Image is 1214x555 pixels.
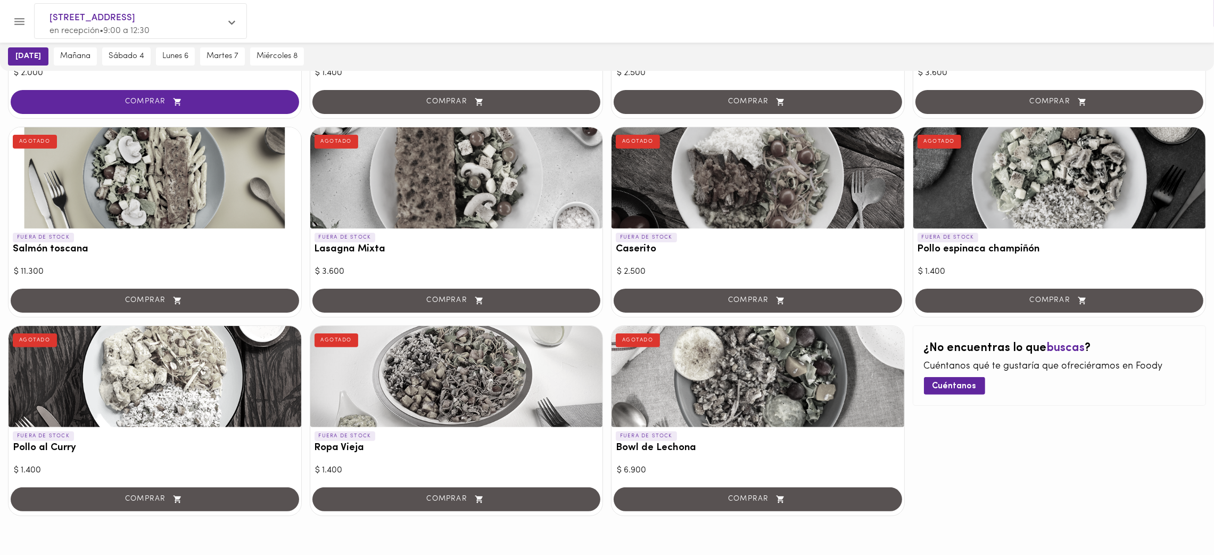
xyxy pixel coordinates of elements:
button: Menu [6,9,32,35]
span: sábado 4 [109,52,144,61]
div: $ 1.400 [14,464,296,477]
button: mañana [54,47,97,66]
div: AGOTADO [13,333,57,347]
button: [DATE] [8,47,48,66]
div: $ 3.600 [316,266,598,278]
p: FUERA DE STOCK [918,233,979,242]
div: Pollo al Curry [9,326,301,427]
div: $ 1.400 [316,67,598,79]
span: buscas [1047,342,1085,354]
button: COMPRAR [11,90,299,114]
div: $ 2.500 [617,266,899,278]
h3: Ropa Vieja [315,443,599,454]
button: miércoles 8 [250,47,304,66]
div: Salmón toscana [9,127,301,228]
button: lunes 6 [156,47,195,66]
p: FUERA DE STOCK [616,233,677,242]
div: AGOTADO [13,135,57,149]
span: mañana [60,52,90,61]
button: martes 7 [200,47,245,66]
div: Caserito [612,127,904,228]
div: AGOTADO [616,333,660,347]
span: Cuéntanos [932,381,977,391]
span: [STREET_ADDRESS] [49,11,221,25]
div: Pollo espinaca champiñón [913,127,1206,228]
p: FUERA DE STOCK [315,233,376,242]
div: $ 2.500 [617,67,899,79]
h3: Caserito [616,244,900,255]
div: Ropa Vieja [310,326,603,427]
h3: Salmón toscana [13,244,297,255]
div: AGOTADO [315,333,359,347]
p: FUERA DE STOCK [13,431,74,441]
span: martes 7 [207,52,238,61]
div: $ 1.400 [919,266,1201,278]
h3: Bowl de Lechona [616,443,900,454]
h2: ¿No encuentras lo que ? [924,342,1195,355]
span: COMPRAR [24,97,286,107]
p: FUERA DE STOCK [315,431,376,441]
h3: Lasagna Mixta [315,244,599,255]
div: Lasagna Mixta [310,127,603,228]
div: $ 3.600 [919,67,1201,79]
span: lunes 6 [162,52,188,61]
div: Bowl de Lechona [612,326,904,427]
div: $ 1.400 [316,464,598,477]
p: Cuéntanos qué te gustaría que ofreciéramos en Foody [924,360,1195,374]
iframe: Messagebird Livechat Widget [1152,493,1203,544]
div: $ 11.300 [14,266,296,278]
h3: Pollo espinaca champiñón [918,244,1202,255]
div: AGOTADO [616,135,660,149]
p: FUERA DE STOCK [13,233,74,242]
button: Cuéntanos [924,377,985,395]
span: [DATE] [15,52,41,61]
div: AGOTADO [918,135,962,149]
div: $ 2.000 [14,67,296,79]
button: sábado 4 [102,47,151,66]
p: FUERA DE STOCK [616,431,677,441]
div: AGOTADO [315,135,359,149]
span: miércoles 8 [257,52,298,61]
span: en recepción • 9:00 a 12:30 [49,27,150,35]
h3: Pollo al Curry [13,443,297,454]
div: $ 6.900 [617,464,899,477]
